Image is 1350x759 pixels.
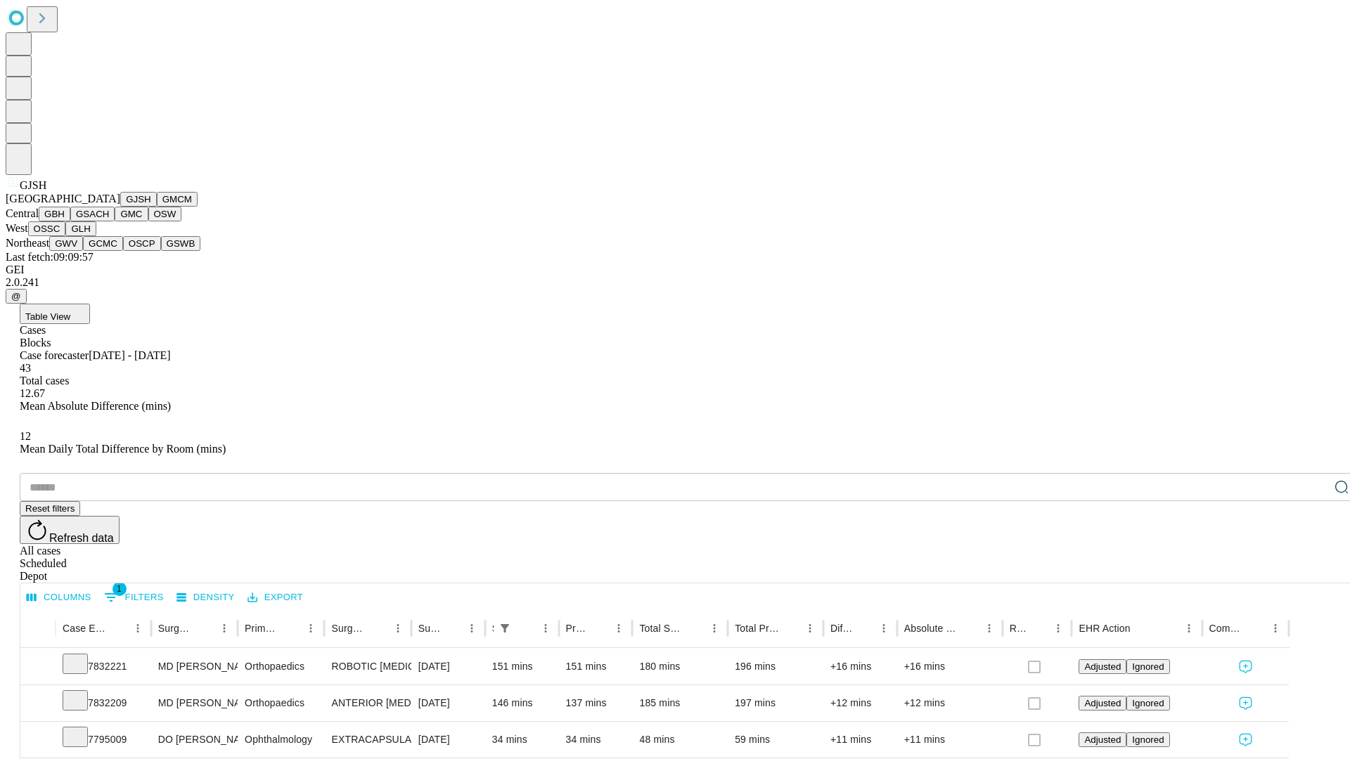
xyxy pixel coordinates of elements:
[25,503,75,514] span: Reset filters
[830,649,890,685] div: +16 mins
[331,685,404,721] div: ANTERIOR [MEDICAL_DATA] TOTAL HIP
[1079,696,1126,711] button: Adjusted
[123,236,161,251] button: OSCP
[854,618,874,638] button: Sort
[516,618,536,638] button: Sort
[492,649,552,685] div: 151 mins
[830,623,853,634] div: Difference
[6,276,1344,289] div: 2.0.241
[6,207,39,219] span: Central
[418,649,478,685] div: [DATE]
[735,685,816,721] div: 197 mins
[20,400,171,412] span: Mean Absolute Difference (mins)
[27,655,49,680] button: Expand
[214,618,234,638] button: Menu
[6,251,94,263] span: Last fetch: 09:09:57
[1079,623,1130,634] div: EHR Action
[566,623,589,634] div: Predicted In Room Duration
[735,623,779,634] div: Total Predicted Duration
[120,192,157,207] button: GJSH
[904,623,958,634] div: Absolute Difference
[158,722,231,758] div: DO [PERSON_NAME]
[1079,659,1126,674] button: Adjusted
[1079,732,1126,747] button: Adjusted
[108,618,128,638] button: Sort
[566,685,626,721] div: 137 mins
[20,362,31,374] span: 43
[368,618,388,638] button: Sort
[49,236,83,251] button: GWV
[101,586,167,609] button: Show filters
[158,649,231,685] div: MD [PERSON_NAME] [PERSON_NAME]
[639,685,721,721] div: 185 mins
[23,587,95,609] button: Select columns
[20,501,80,516] button: Reset filters
[244,587,307,609] button: Export
[49,532,114,544] span: Refresh data
[780,618,800,638] button: Sort
[6,264,1344,276] div: GEI
[195,618,214,638] button: Sort
[27,692,49,716] button: Expand
[566,722,626,758] div: 34 mins
[566,649,626,685] div: 151 mins
[1209,623,1245,634] div: Comments
[157,192,198,207] button: GMCM
[904,722,996,758] div: +11 mins
[20,430,31,442] span: 12
[20,304,90,324] button: Table View
[63,722,144,758] div: 7795009
[83,236,123,251] button: GCMC
[28,221,66,236] button: OSSC
[1084,698,1121,708] span: Adjusted
[1029,618,1048,638] button: Sort
[735,722,816,758] div: 59 mins
[1246,618,1266,638] button: Sort
[735,649,816,685] div: 196 mins
[1132,734,1164,745] span: Ignored
[20,516,120,544] button: Refresh data
[1132,661,1164,672] span: Ignored
[20,179,46,191] span: GJSH
[1084,734,1121,745] span: Adjusted
[1132,698,1164,708] span: Ignored
[1126,732,1169,747] button: Ignored
[609,618,629,638] button: Menu
[442,618,462,638] button: Sort
[63,623,107,634] div: Case Epic Id
[63,649,144,685] div: 7832221
[115,207,148,221] button: GMC
[1084,661,1121,672] span: Adjusted
[536,618,555,638] button: Menu
[301,618,321,638] button: Menu
[245,722,317,758] div: Ophthalmology
[245,649,317,685] div: Orthopaedics
[418,623,441,634] div: Surgery Date
[1048,618,1068,638] button: Menu
[173,587,238,609] button: Density
[331,649,404,685] div: ROBOTIC [MEDICAL_DATA] KNEE TOTAL
[245,623,280,634] div: Primary Service
[1132,618,1152,638] button: Sort
[1179,618,1199,638] button: Menu
[70,207,115,221] button: GSACH
[492,685,552,721] div: 146 mins
[39,207,70,221] button: GBH
[6,237,49,249] span: Northeast
[281,618,301,638] button: Sort
[492,722,552,758] div: 34 mins
[1126,696,1169,711] button: Ignored
[1010,623,1028,634] div: Resolved in EHR
[128,618,148,638] button: Menu
[639,623,683,634] div: Total Scheduled Duration
[960,618,979,638] button: Sort
[1126,659,1169,674] button: Ignored
[27,728,49,753] button: Expand
[63,685,144,721] div: 7832209
[20,349,89,361] span: Case forecaster
[11,291,21,301] span: @
[495,618,515,638] div: 1 active filter
[6,289,27,304] button: @
[89,349,170,361] span: [DATE] - [DATE]
[904,685,996,721] div: +12 mins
